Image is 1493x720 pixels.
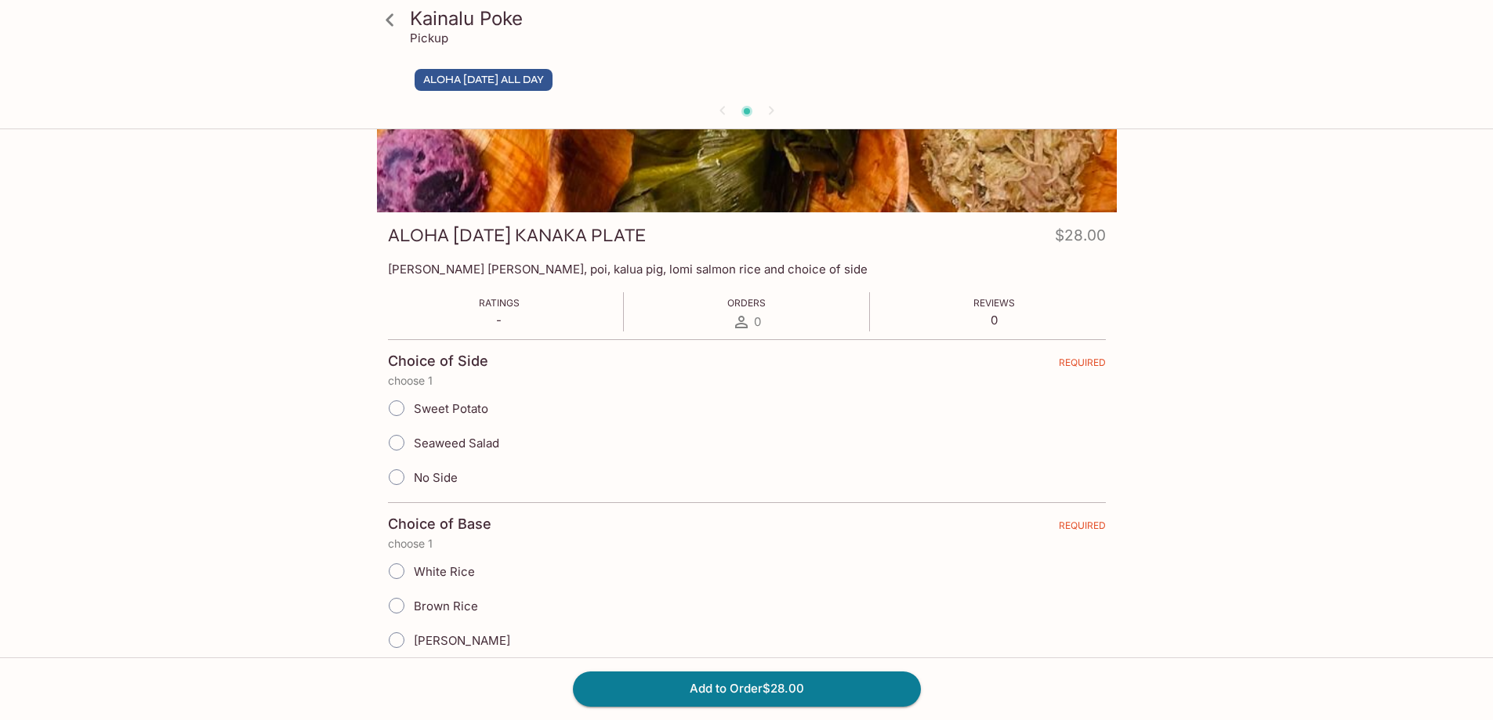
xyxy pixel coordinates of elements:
[410,6,1111,31] h3: Kainalu Poke
[388,262,1106,277] p: [PERSON_NAME] [PERSON_NAME], poi, kalua pig, lomi salmon rice and choice of side
[388,516,491,533] h4: Choice of Base
[388,223,646,248] h3: ALOHA [DATE] KANAKA PLATE
[415,69,553,91] button: ALOHA [DATE] ALL DAY
[754,314,761,329] span: 0
[414,470,458,485] span: No Side
[1055,223,1106,254] h4: $28.00
[377,5,1117,212] div: ALOHA FRIDAY KANAKA PLATE
[973,313,1015,327] p: 0
[573,671,921,706] button: Add to Order$28.00
[414,564,475,579] span: White Rice
[479,297,520,309] span: Ratings
[410,31,448,45] p: Pickup
[973,297,1015,309] span: Reviews
[1059,356,1106,374] span: REQUIRED
[1059,519,1106,537] span: REQUIRED
[414,633,510,648] span: [PERSON_NAME]
[414,401,488,416] span: Sweet Potato
[414,436,499,450] span: Seaweed Salad
[479,313,520,327] p: -
[388,537,1106,550] p: choose 1
[414,599,478,613] span: Brown Rice
[388,374,1106,387] p: choose 1
[727,297,766,309] span: Orders
[388,353,488,370] h4: Choice of Side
